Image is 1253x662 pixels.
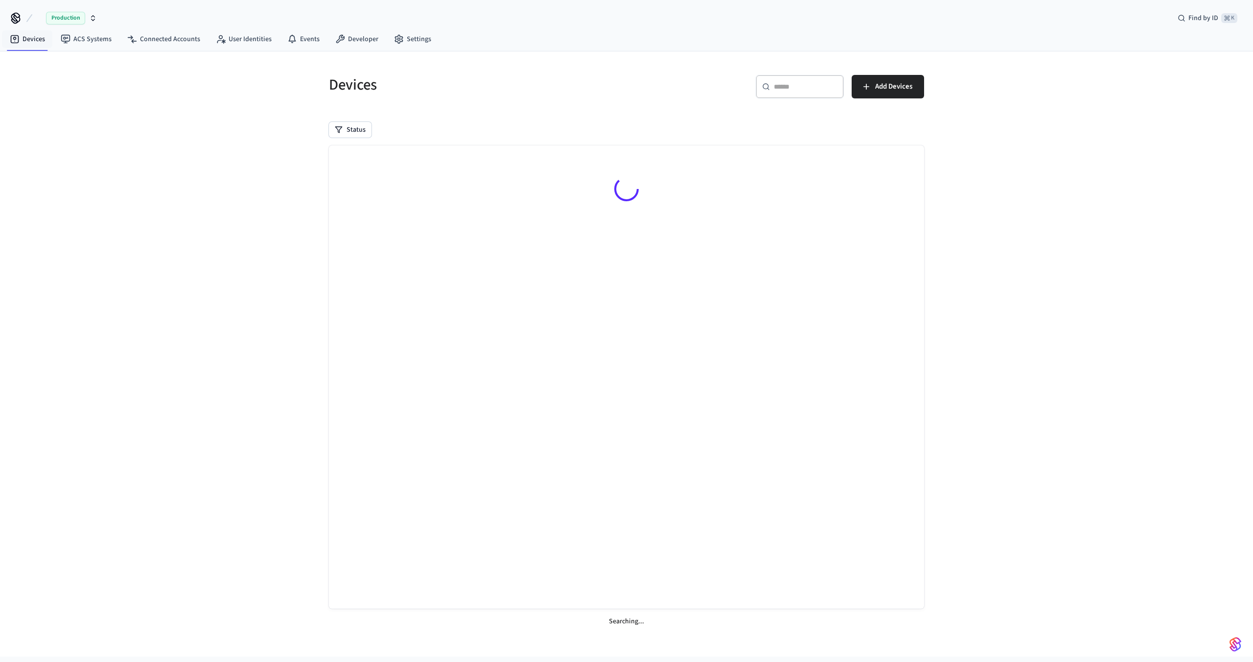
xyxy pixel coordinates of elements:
h5: Devices [329,75,621,95]
button: Status [329,122,371,138]
img: SeamLogoGradient.69752ec5.svg [1230,637,1241,652]
div: Searching... [329,609,924,635]
span: Add Devices [875,80,912,93]
div: Find by ID⌘ K [1170,9,1245,27]
a: Settings [386,30,439,48]
span: Production [46,12,85,24]
a: Devices [2,30,53,48]
span: ⌘ K [1221,13,1237,23]
button: Add Devices [852,75,924,98]
a: ACS Systems [53,30,119,48]
span: Find by ID [1188,13,1218,23]
a: User Identities [208,30,279,48]
a: Developer [327,30,386,48]
a: Events [279,30,327,48]
a: Connected Accounts [119,30,208,48]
